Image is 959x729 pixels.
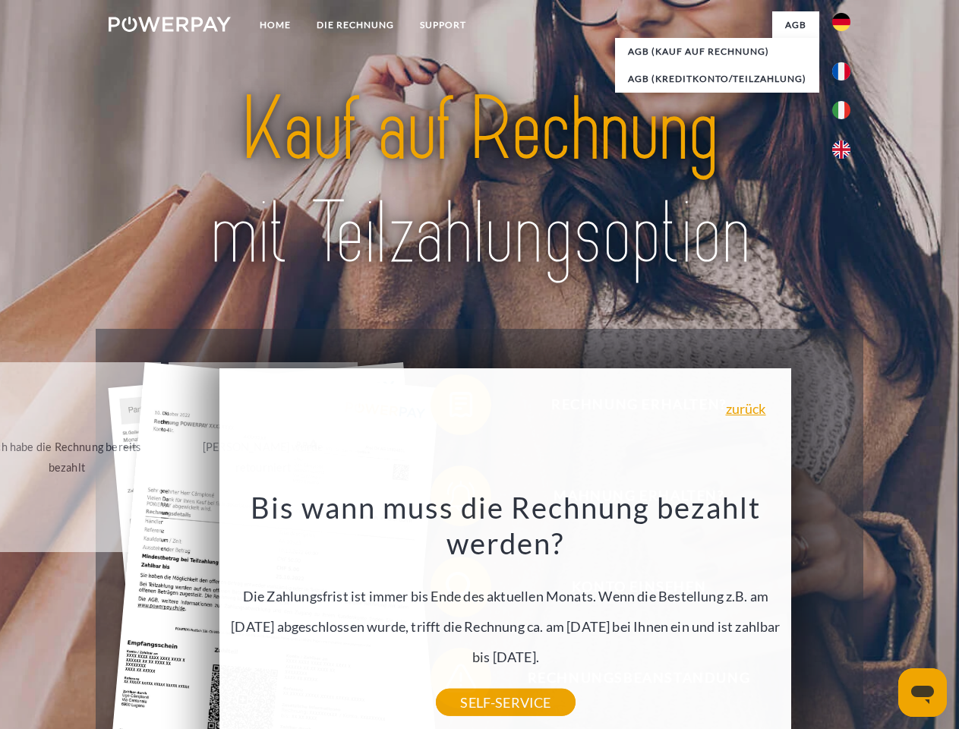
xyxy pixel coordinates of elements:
a: Home [247,11,304,39]
a: zurück [726,402,766,415]
a: SELF-SERVICE [436,689,575,716]
a: DIE RECHNUNG [304,11,407,39]
img: logo-powerpay-white.svg [109,17,231,32]
a: AGB (Kauf auf Rechnung) [615,38,819,65]
img: fr [832,62,850,80]
img: en [832,140,850,159]
a: SUPPORT [407,11,479,39]
a: agb [772,11,819,39]
img: de [832,13,850,31]
div: [PERSON_NAME] wurde retourniert [178,437,349,478]
iframe: Schaltfläche zum Öffnen des Messaging-Fensters [898,668,947,717]
h3: Bis wann muss die Rechnung bezahlt werden? [229,489,783,562]
img: title-powerpay_de.svg [145,73,814,291]
a: AGB (Kreditkonto/Teilzahlung) [615,65,819,93]
img: it [832,101,850,119]
div: Die Zahlungsfrist ist immer bis Ende des aktuellen Monats. Wenn die Bestellung z.B. am [DATE] abg... [229,489,783,702]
